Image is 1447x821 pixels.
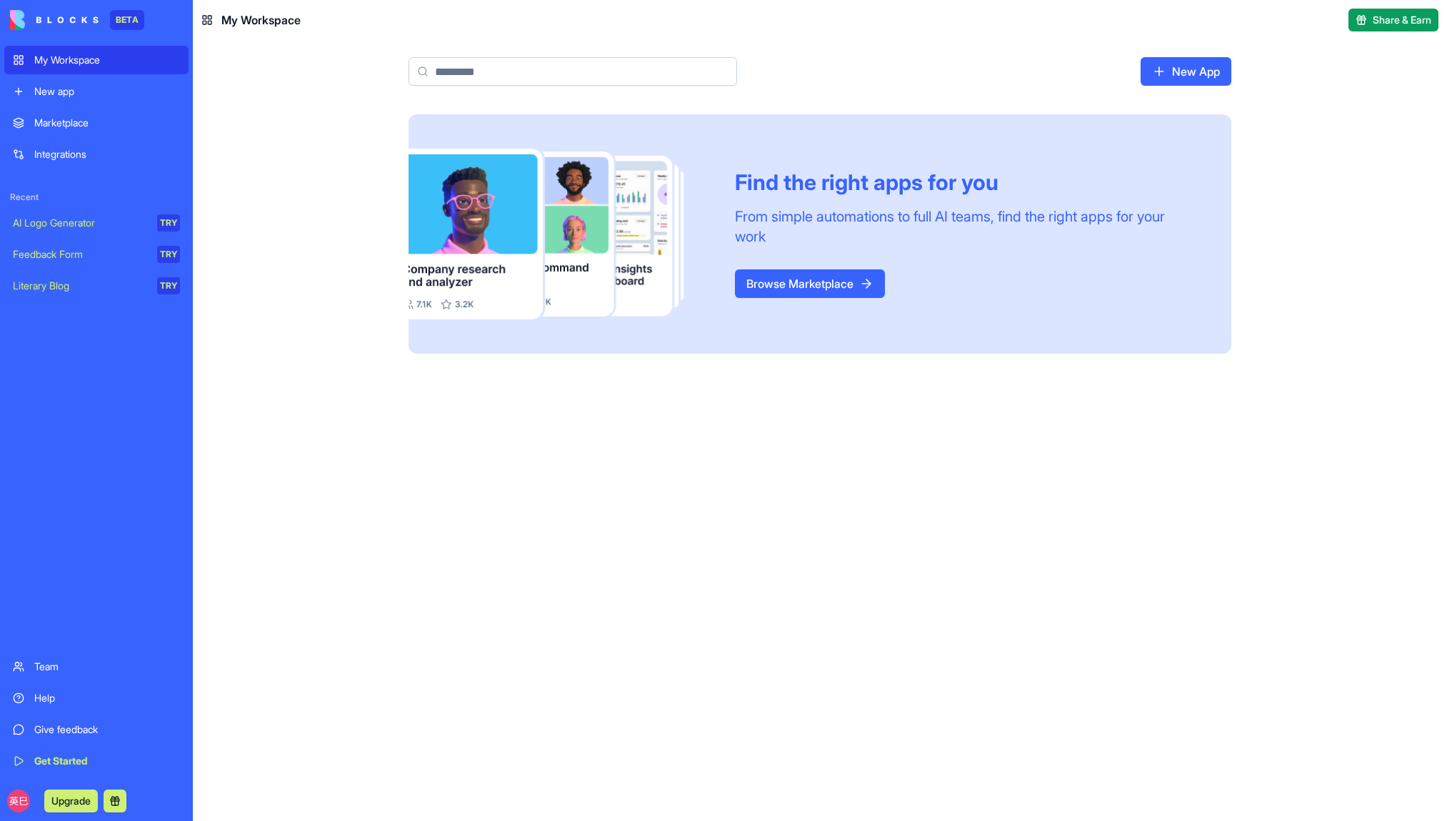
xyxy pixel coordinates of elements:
div: Feedback Form [13,247,147,262]
div: TRY [157,214,180,232]
div: Marketplace [34,116,180,130]
a: Browse Marketplace [735,269,885,298]
img: ACg8ocJegt60OX0e-ctAfPrUabtMIiJyI0OYjzIbn-BPyinzaLRbwA=s96-c [7,790,30,812]
a: Marketplace [4,109,189,137]
a: Give feedback [4,715,189,744]
div: From simple automations to full AI teams, find the right apps for your work [735,207,1197,247]
a: Help [4,684,189,712]
span: My Workspace [221,11,301,29]
div: Find the right apps for you [735,169,1197,195]
div: TRY [157,246,180,263]
div: Team [34,660,180,674]
a: New App [1141,57,1231,86]
div: Integrations [34,147,180,161]
a: Team [4,652,189,681]
span: Recent [4,191,189,203]
div: My Workspace [34,53,180,67]
div: New app [34,84,180,99]
div: Get Started [34,754,180,768]
button: Share & Earn [1348,9,1438,31]
button: Upgrade [44,790,98,812]
div: BETA [110,10,144,30]
div: Literary Blog [13,279,147,293]
a: Integrations [4,140,189,169]
a: Upgrade [44,793,98,807]
div: Give feedback [34,722,180,737]
span: Share & Earn [1373,13,1431,27]
img: Frame_181_egmpey.png [409,149,712,319]
div: TRY [157,277,180,294]
div: Help [34,691,180,705]
a: AI Logo GeneratorTRY [4,209,189,237]
a: My Workspace [4,46,189,74]
a: Feedback FormTRY [4,240,189,269]
div: AI Logo Generator [13,216,147,230]
a: New app [4,77,189,106]
img: logo [10,10,99,30]
a: Get Started [4,747,189,775]
a: Literary BlogTRY [4,272,189,300]
a: BETA [10,10,144,30]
